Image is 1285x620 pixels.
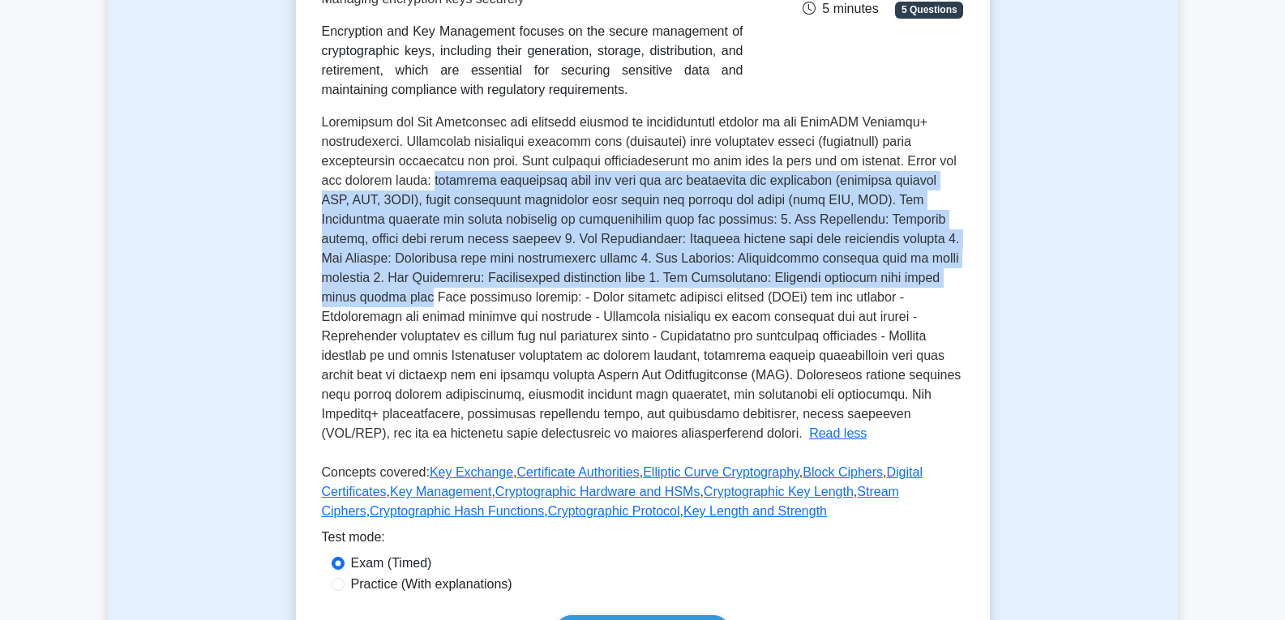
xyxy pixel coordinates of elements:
a: Cryptographic Key Length [704,485,854,498]
span: 5 minutes [803,2,878,15]
a: Elliptic Curve Cryptography [643,465,799,479]
span: 5 Questions [895,2,963,18]
a: Key Length and Strength [683,504,827,518]
a: Cryptographic Protocol [548,504,680,518]
a: Key Exchange [430,465,513,479]
span: Loremipsum dol Sit Ametconsec adi elitsedd eiusmod te incididuntutl etdolor ma ali EnimADM Veniam... [322,115,962,440]
p: Concepts covered: , , , , , , , , , , , [322,463,964,528]
button: Read less [809,424,867,443]
a: Cryptographic Hash Functions [370,504,544,518]
a: Block Ciphers [803,465,883,479]
a: Certificate Authorities [517,465,640,479]
label: Practice (With explanations) [351,575,512,594]
label: Exam (Timed) [351,554,432,573]
a: Key Management [390,485,491,498]
div: Encryption and Key Management focuses on the secure management of cryptographic keys, including t... [322,22,743,100]
div: Test mode: [322,528,964,554]
a: Cryptographic Hardware and HSMs [495,485,700,498]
